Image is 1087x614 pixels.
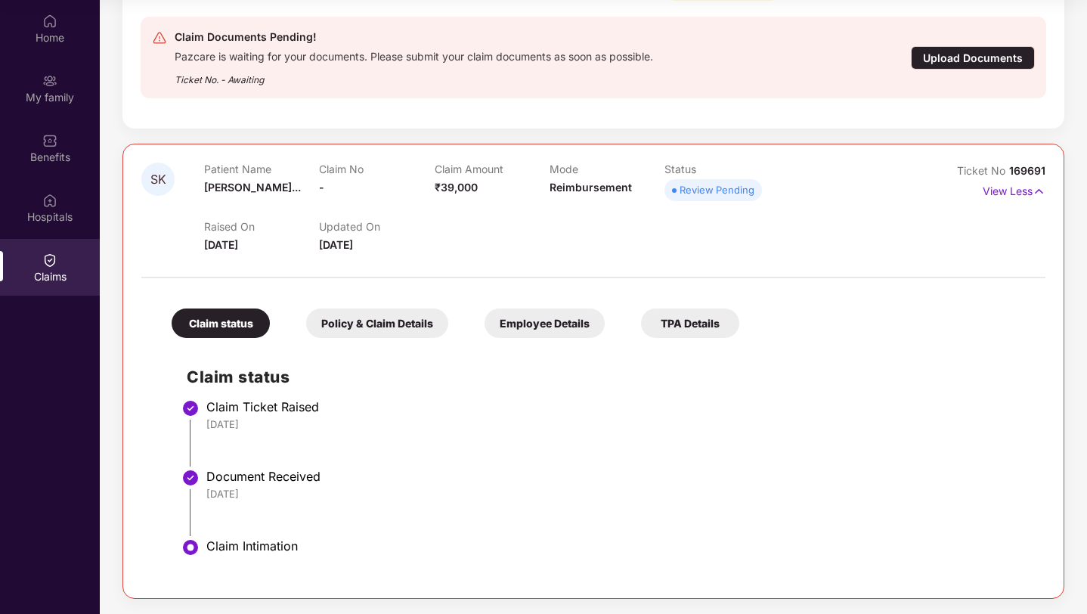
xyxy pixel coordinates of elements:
[175,46,653,64] div: Pazcare is waiting for your documents. Please submit your claim documents as soon as possible.
[206,417,1030,431] div: [DATE]
[550,181,632,194] span: Reimbursement
[435,163,550,175] p: Claim Amount
[204,238,238,251] span: [DATE]
[172,309,270,338] div: Claim status
[319,181,324,194] span: -
[204,163,319,175] p: Patient Name
[42,253,57,268] img: svg+xml;base64,PHN2ZyBpZD0iQ2xhaW0iIHhtbG5zPSJodHRwOi8vd3d3LnczLm9yZy8yMDAwL3N2ZyIgd2lkdGg9IjIwIi...
[319,238,353,251] span: [DATE]
[187,364,1030,389] h2: Claim status
[319,163,434,175] p: Claim No
[550,163,664,175] p: Mode
[664,163,779,175] p: Status
[181,538,200,557] img: svg+xml;base64,PHN2ZyBpZD0iU3RlcC1BY3RpdmUtMzJ4MzIiIHhtbG5zPSJodHRwOi8vd3d3LnczLm9yZy8yMDAwL3N2Zy...
[435,181,478,194] span: ₹39,000
[680,182,754,197] div: Review Pending
[175,64,653,87] div: Ticket No. - Awaiting
[206,538,1030,554] div: Claim Intimation
[42,133,57,148] img: svg+xml;base64,PHN2ZyBpZD0iQmVuZWZpdHMiIHhtbG5zPSJodHRwOi8vd3d3LnczLm9yZy8yMDAwL3N2ZyIgd2lkdGg9Ij...
[911,46,1035,70] div: Upload Documents
[641,309,739,338] div: TPA Details
[150,173,166,186] span: SK
[206,469,1030,484] div: Document Received
[204,181,301,194] span: [PERSON_NAME]...
[485,309,605,338] div: Employee Details
[983,179,1045,200] p: View Less
[306,309,448,338] div: Policy & Claim Details
[175,28,653,46] div: Claim Documents Pending!
[957,164,1009,177] span: Ticket No
[42,73,57,88] img: svg+xml;base64,PHN2ZyB3aWR0aD0iMjAiIGhlaWdodD0iMjAiIHZpZXdCb3g9IjAgMCAyMCAyMCIgZmlsbD0ibm9uZSIgeG...
[181,469,200,487] img: svg+xml;base64,PHN2ZyBpZD0iU3RlcC1Eb25lLTMyeDMyIiB4bWxucz0iaHR0cDovL3d3dy53My5vcmcvMjAwMC9zdmciIH...
[1033,183,1045,200] img: svg+xml;base64,PHN2ZyB4bWxucz0iaHR0cDovL3d3dy53My5vcmcvMjAwMC9zdmciIHdpZHRoPSIxNyIgaGVpZ2h0PSIxNy...
[204,220,319,233] p: Raised On
[206,487,1030,501] div: [DATE]
[319,220,434,233] p: Updated On
[42,193,57,208] img: svg+xml;base64,PHN2ZyBpZD0iSG9zcGl0YWxzIiB4bWxucz0iaHR0cDovL3d3dy53My5vcmcvMjAwMC9zdmciIHdpZHRoPS...
[42,14,57,29] img: svg+xml;base64,PHN2ZyBpZD0iSG9tZSIgeG1sbnM9Imh0dHA6Ly93d3cudzMub3JnLzIwMDAvc3ZnIiB3aWR0aD0iMjAiIG...
[206,399,1030,414] div: Claim Ticket Raised
[181,399,200,417] img: svg+xml;base64,PHN2ZyBpZD0iU3RlcC1Eb25lLTMyeDMyIiB4bWxucz0iaHR0cDovL3d3dy53My5vcmcvMjAwMC9zdmciIH...
[1009,164,1045,177] span: 169691
[152,30,167,45] img: svg+xml;base64,PHN2ZyB4bWxucz0iaHR0cDovL3d3dy53My5vcmcvMjAwMC9zdmciIHdpZHRoPSIyNCIgaGVpZ2h0PSIyNC...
